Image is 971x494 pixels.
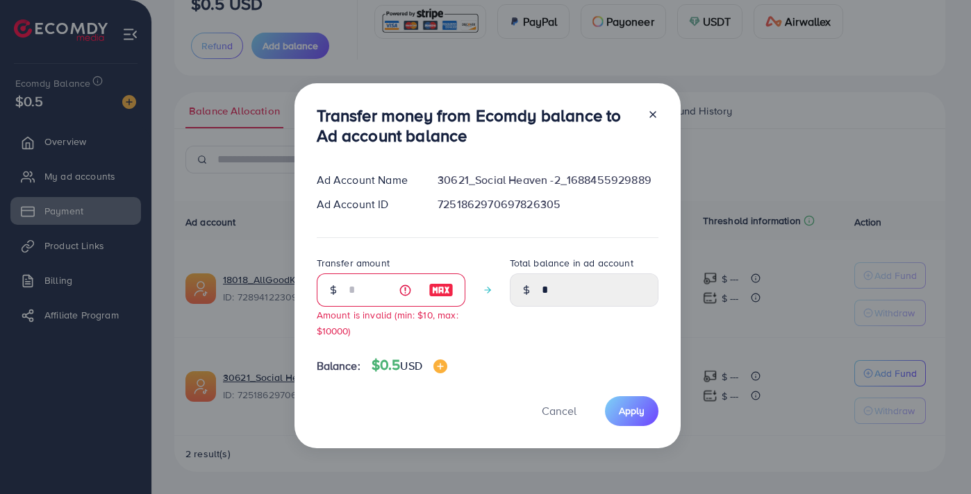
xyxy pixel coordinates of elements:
h4: $0.5 [372,357,447,374]
span: USD [400,358,422,373]
small: Amount is invalid (min: $10, max: $10000) [317,308,458,337]
button: Cancel [524,396,594,426]
span: Balance: [317,358,360,374]
div: Ad Account Name [306,172,427,188]
h3: Transfer money from Ecomdy balance to Ad account balance [317,105,636,146]
button: Apply [605,396,658,426]
div: Ad Account ID [306,196,427,212]
iframe: Chat [912,432,961,484]
label: Total balance in ad account [510,256,633,270]
img: image [429,282,454,298]
span: Apply [619,404,645,418]
div: 7251862970697826305 [426,196,669,212]
label: Transfer amount [317,256,390,270]
img: image [433,359,447,373]
span: Cancel [542,403,576,418]
div: 30621_Social Heaven -2_1688455929889 [426,172,669,188]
